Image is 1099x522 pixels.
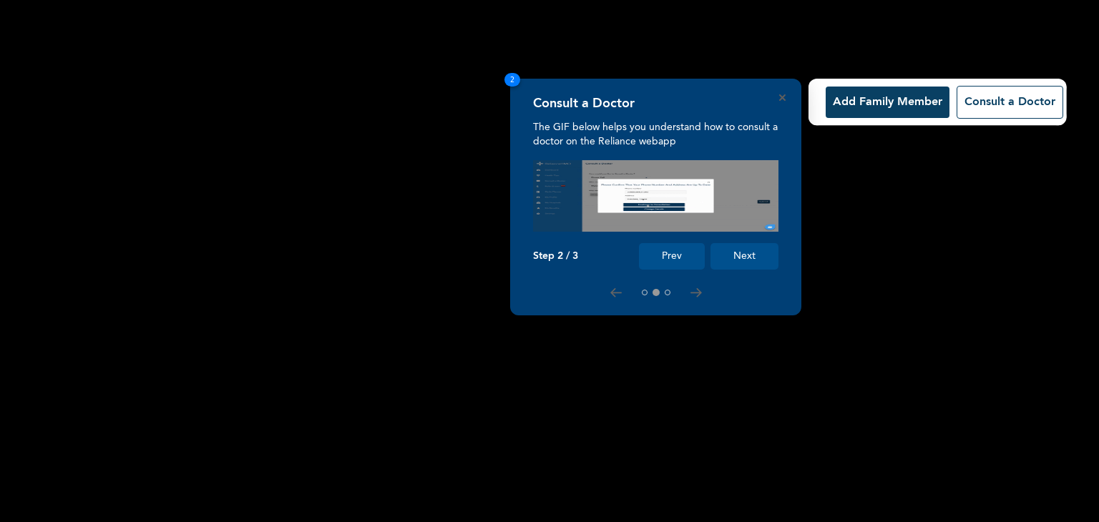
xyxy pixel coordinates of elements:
button: Next [710,243,778,270]
button: Prev [639,243,705,270]
button: Add Family Member [826,87,949,118]
img: consult_tour.f0374f2500000a21e88d.gif [533,160,778,232]
p: Step 2 / 3 [533,250,578,262]
button: Consult a Doctor [957,86,1063,119]
span: 2 [504,73,520,87]
p: The GIF below helps you understand how to consult a doctor on the Reliance webapp [533,120,778,149]
button: Close [779,94,786,101]
h4: Consult a Doctor [533,96,635,112]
